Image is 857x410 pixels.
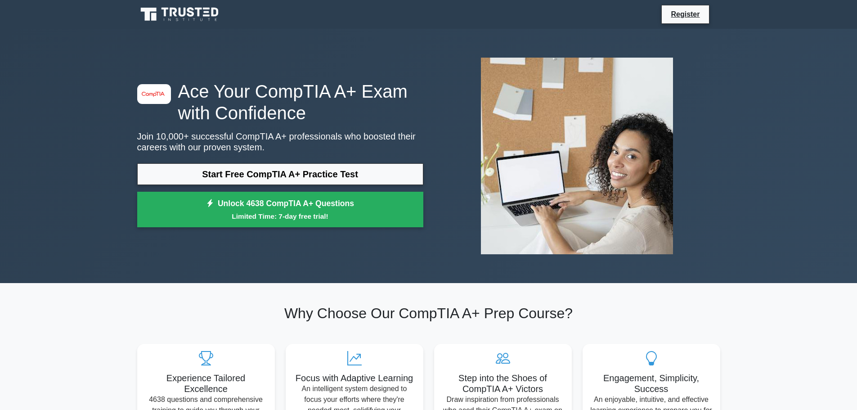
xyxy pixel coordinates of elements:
[137,131,423,153] p: Join 10,000+ successful CompTIA A+ professionals who boosted their careers with our proven system.
[293,373,416,383] h5: Focus with Adaptive Learning
[144,373,268,394] h5: Experience Tailored Excellence
[665,9,705,20] a: Register
[441,373,565,394] h5: Step into the Shoes of CompTIA A+ Victors
[137,305,720,322] h2: Why Choose Our CompTIA A+ Prep Course?
[137,163,423,185] a: Start Free CompTIA A+ Practice Test
[137,81,423,124] h1: Ace Your CompTIA A+ Exam with Confidence
[148,211,412,221] small: Limited Time: 7-day free trial!
[590,373,713,394] h5: Engagement, Simplicity, Success
[137,192,423,228] a: Unlock 4638 CompTIA A+ QuestionsLimited Time: 7-day free trial!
